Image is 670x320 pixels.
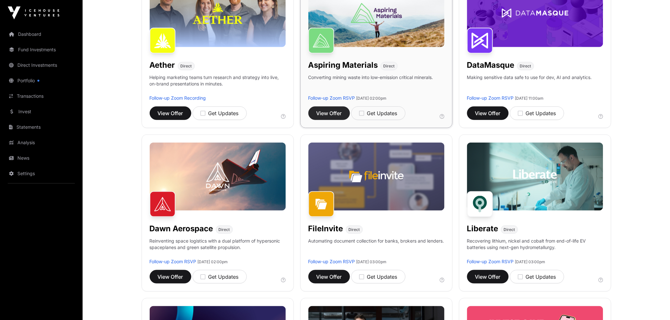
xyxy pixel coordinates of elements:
button: Get Updates [351,270,405,284]
a: Follow-up Zoom RSVP [308,95,355,101]
a: Dashboard [5,27,77,41]
img: Aspiring Materials [308,28,334,54]
span: [DATE] 03:00pm [356,259,387,264]
span: Direct [219,227,230,232]
a: News [5,151,77,165]
div: Get Updates [359,273,397,281]
span: Direct [384,64,395,69]
span: View Offer [316,109,342,117]
button: View Offer [150,270,191,284]
div: Get Updates [518,273,556,281]
p: Making sensitive data safe to use for dev, AI and analytics. [467,74,592,95]
h1: Liberate [467,224,498,234]
span: View Offer [475,273,501,281]
img: Liberate-Banner.jpg [467,143,603,211]
a: Follow-up Zoom Recording [150,95,206,101]
span: [DATE] 02:00pm [198,259,228,264]
a: Statements [5,120,77,134]
p: Automating document collection for banks, brokers and lenders. [308,238,444,258]
a: Follow-up Zoom RSVP [150,259,196,264]
div: Get Updates [518,109,556,117]
h1: Aspiring Materials [308,60,378,70]
span: Direct [520,64,531,69]
button: Get Updates [193,106,247,120]
iframe: Chat Widget [638,289,670,320]
p: Reinventing space logistics with a dual platform of hypersonic spaceplanes and green satellite pr... [150,238,286,258]
span: Direct [349,227,360,232]
img: DataMasque [467,28,493,54]
a: Follow-up Zoom RSVP [467,95,514,101]
button: Get Updates [510,106,564,120]
a: Transactions [5,89,77,103]
button: View Offer [308,270,350,284]
span: [DATE] 03:00pm [515,259,545,264]
span: Direct [181,64,192,69]
span: [DATE] 02:00pm [356,96,387,101]
a: Invest [5,105,77,119]
a: Follow-up Zoom RSVP [467,259,514,264]
button: View Offer [150,106,191,120]
span: View Offer [475,109,501,117]
img: Dawn Aerospace [150,191,175,217]
button: View Offer [467,106,509,120]
span: View Offer [158,273,183,281]
h1: Dawn Aerospace [150,224,213,234]
p: Recovering lithium, nickel and cobalt from end-of-life EV batteries using next-gen hydrometallurgy. [467,238,603,258]
button: Get Updates [351,106,405,120]
button: Get Updates [193,270,247,284]
a: Fund Investments [5,43,77,57]
div: Get Updates [359,109,397,117]
img: Aether [150,28,175,54]
a: Follow-up Zoom RSVP [308,259,355,264]
span: [DATE] 11:00am [515,96,544,101]
h1: DataMasque [467,60,515,70]
p: Helping marketing teams turn research and strategy into live, on-brand presentations in minutes. [150,74,286,95]
h1: FileInvite [308,224,343,234]
a: Settings [5,166,77,181]
img: File-Invite-Banner.jpg [308,143,445,211]
button: View Offer [308,106,350,120]
a: Direct Investments [5,58,77,72]
div: Get Updates [201,109,239,117]
img: Dawn-Banner.jpg [150,143,286,211]
a: Portfolio [5,74,77,88]
span: Direct [504,227,515,232]
img: Liberate [467,191,493,217]
a: Analysis [5,135,77,150]
img: FileInvite [308,191,334,217]
div: Get Updates [201,273,239,281]
p: Converting mining waste into low-emission critical minerals. [308,74,433,95]
img: Icehouse Ventures Logo [8,6,59,19]
span: View Offer [316,273,342,281]
button: View Offer [467,270,509,284]
span: View Offer [158,109,183,117]
button: Get Updates [510,270,564,284]
h1: Aether [150,60,175,70]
